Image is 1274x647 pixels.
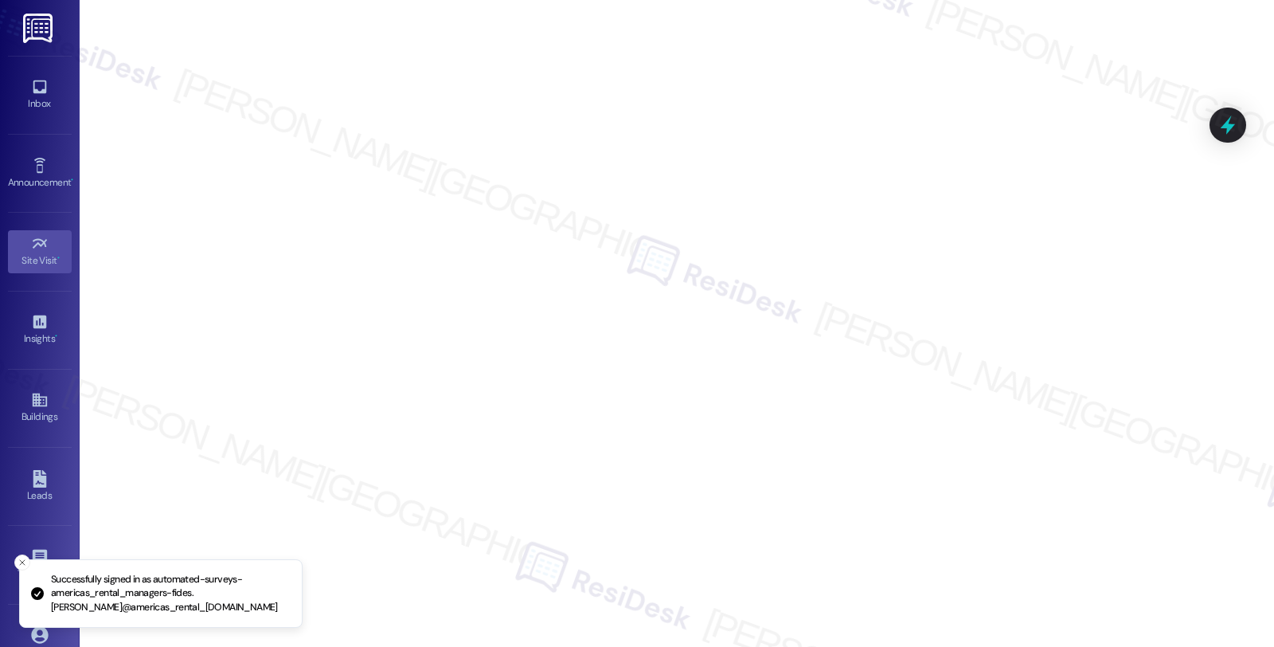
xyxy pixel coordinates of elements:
a: Site Visit • [8,230,72,273]
a: Inbox [8,73,72,116]
span: • [57,253,60,264]
span: • [71,174,73,186]
a: Leads [8,465,72,508]
button: Close toast [14,555,30,571]
a: Insights • [8,308,72,351]
span: • [55,331,57,342]
a: Templates • [8,543,72,586]
img: ResiDesk Logo [23,14,56,43]
p: Successfully signed in as automated-surveys-americas_rental_managers-fides.[PERSON_NAME]@americas... [51,573,289,615]
a: Buildings [8,386,72,429]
